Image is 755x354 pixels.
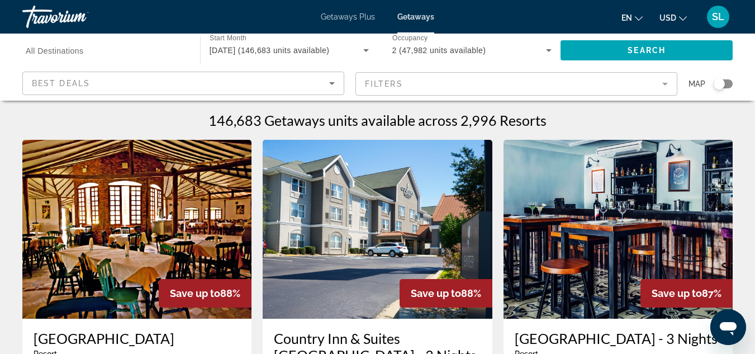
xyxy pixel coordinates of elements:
[652,287,702,299] span: Save up to
[208,112,547,129] h1: 146,683 Getaways units available across 2,996 Resorts
[640,279,733,308] div: 87%
[397,12,434,21] a: Getaways
[22,2,134,31] a: Travorium
[688,76,705,92] span: Map
[32,77,335,90] mat-select: Sort by
[392,46,486,55] span: 2 (47,982 units available)
[22,140,251,319] img: 2692O01X.jpg
[32,79,90,88] span: Best Deals
[392,35,428,42] span: Occupancy
[712,11,724,22] span: SL
[321,12,375,21] a: Getaways Plus
[504,140,733,319] img: S362O01X.jpg
[659,10,687,26] button: Change currency
[400,279,492,308] div: 88%
[561,40,733,60] button: Search
[628,46,666,55] span: Search
[263,140,492,319] img: RU58E01X.jpg
[210,46,330,55] span: [DATE] (146,683 units available)
[159,279,251,308] div: 88%
[621,10,643,26] button: Change language
[710,309,746,345] iframe: Button to launch messaging window
[659,13,676,22] span: USD
[34,330,240,347] a: [GEOGRAPHIC_DATA]
[26,46,84,55] span: All Destinations
[621,13,632,22] span: en
[170,287,220,299] span: Save up to
[704,5,733,29] button: User Menu
[355,72,677,96] button: Filter
[411,287,461,299] span: Save up to
[210,35,246,42] span: Start Month
[515,330,721,347] a: [GEOGRAPHIC_DATA] - 3 Nights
